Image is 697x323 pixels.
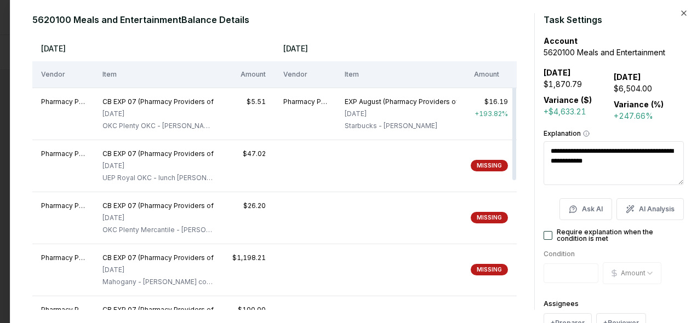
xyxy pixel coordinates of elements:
div: Pharmacy Providers of Oklahoma [41,97,85,107]
b: Variance (%) [614,100,664,109]
button: Ask AI [559,198,612,220]
button: AI Analysis [616,198,684,220]
div: [DATE] [102,213,215,223]
b: Account [544,36,578,45]
div: MISSING [471,160,508,171]
h2: Task Settings [544,13,684,26]
div: Mahogany - Stefan conference dinner [102,277,215,287]
th: Amount [224,61,275,88]
th: Vendor [32,61,94,88]
label: Require explanation when the condition is met [557,229,684,242]
div: CB EXP 07 (Pharmacy Providers of Oklahoma) [102,253,215,263]
div: [DATE] [102,265,215,275]
div: MISSING [471,212,508,223]
div: $1,198.21 [232,253,266,263]
div: CB EXP 07 (Pharmacy Providers of Oklahoma) [102,97,215,107]
div: Pharmacy Providers of Oklahoma [283,97,327,107]
th: [DATE] [275,35,517,61]
th: Vendor [275,61,336,88]
div: +$4,633.21 [544,106,614,117]
div: Starbucks - Stefan [345,121,457,131]
span: + 193.82 % [475,109,508,118]
div: CB EXP 07 (Pharmacy Providers of Oklahoma) [102,305,215,315]
th: Item [336,61,466,88]
div: $6,504.00 [614,83,684,94]
div: $26.20 [232,201,266,211]
th: [DATE] [32,35,275,61]
div: Pharmacy Providers of Oklahoma [41,201,85,211]
th: Amount [465,61,517,88]
button: Explanation [583,130,590,137]
div: MISSING [471,264,508,275]
h2: 5620100 Meals and Entertainment Balance Details [32,13,525,26]
div: [DATE] [102,161,215,171]
div: Pharmacy Providers of Oklahoma [41,305,85,315]
b: [DATE] [544,68,571,77]
b: [DATE] [614,72,641,82]
div: Pharmacy Providers of Oklahoma [41,149,85,159]
div: CB EXP 07 (Pharmacy Providers of Oklahoma) [102,201,215,211]
div: $1,870.79 [544,78,614,90]
div: [DATE] [102,109,215,119]
div: $47.02 [232,149,266,159]
div: UEP Royal OKC - lunch Stefan [102,173,215,183]
div: 5620100 Meals and Entertainment [544,47,684,58]
div: +247.66% [614,110,684,122]
th: Item [94,61,224,88]
div: OKC Plenty Mercantile - Stefan [102,225,215,235]
label: Explanation [544,130,684,137]
div: $16.19 [474,97,508,107]
div: $5.51 [232,97,266,107]
div: Pharmacy Providers of Oklahoma [41,253,85,263]
div: OKC Plenty OKC - Stefan [102,121,215,131]
b: Variance ($) [544,95,592,105]
div: EXP August (Pharmacy Providers of Oklahoma) [345,97,457,107]
div: [DATE] [345,109,457,119]
div: $100.00 [232,305,266,315]
div: CB EXP 07 (Pharmacy Providers of Oklahoma) [102,149,215,159]
label: Assignees [544,299,579,308]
